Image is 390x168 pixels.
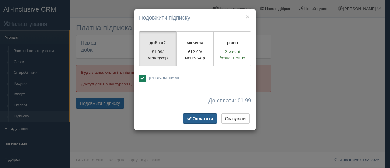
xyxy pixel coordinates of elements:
p: 2 місяці безкоштовно [218,49,247,61]
button: Скасувати [221,113,250,124]
span: [PERSON_NAME] [149,76,182,80]
button: × [246,13,250,20]
p: €1.99/менеджер [143,49,172,61]
p: доба x2 [143,40,172,46]
p: річна [218,40,247,46]
p: €12.99/менеджер [180,49,210,61]
p: місячна [180,40,210,46]
button: Оплатити [183,113,217,124]
span: До сплати: € [208,98,251,104]
span: Оплатити [193,116,213,121]
h4: Подовжити підписку [139,14,251,22]
span: 1.99 [240,98,251,104]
